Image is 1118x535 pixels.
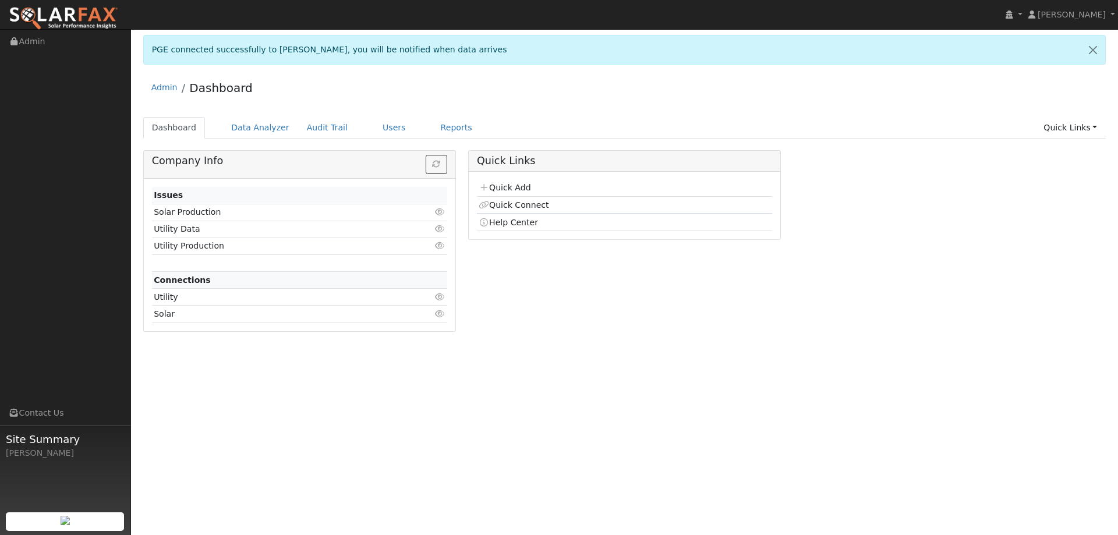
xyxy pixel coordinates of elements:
i: Click to view [435,208,445,216]
a: Close [1081,36,1105,64]
img: SolarFax [9,6,118,31]
div: [PERSON_NAME] [6,447,125,459]
h5: Company Info [152,155,447,167]
strong: Connections [154,275,211,285]
i: Click to view [435,293,445,301]
a: Quick Add [479,183,530,192]
h5: Quick Links [477,155,772,167]
span: [PERSON_NAME] [1038,10,1106,19]
a: Reports [432,117,481,139]
strong: Issues [154,190,183,200]
td: Utility [152,289,399,306]
a: Admin [151,83,178,92]
a: Users [374,117,415,139]
a: Data Analyzer [222,117,298,139]
td: Utility Production [152,238,399,254]
a: Dashboard [143,117,206,139]
td: Solar [152,306,399,323]
i: Click to view [435,225,445,233]
td: Utility Data [152,221,399,238]
a: Quick Connect [479,200,549,210]
td: Solar Production [152,204,399,221]
a: Dashboard [189,81,253,95]
span: Site Summary [6,431,125,447]
a: Help Center [479,218,538,227]
i: Click to view [435,242,445,250]
img: retrieve [61,516,70,525]
div: PGE connected successfully to [PERSON_NAME], you will be notified when data arrives [143,35,1106,65]
i: Click to view [435,310,445,318]
a: Audit Trail [298,117,356,139]
a: Quick Links [1035,117,1106,139]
